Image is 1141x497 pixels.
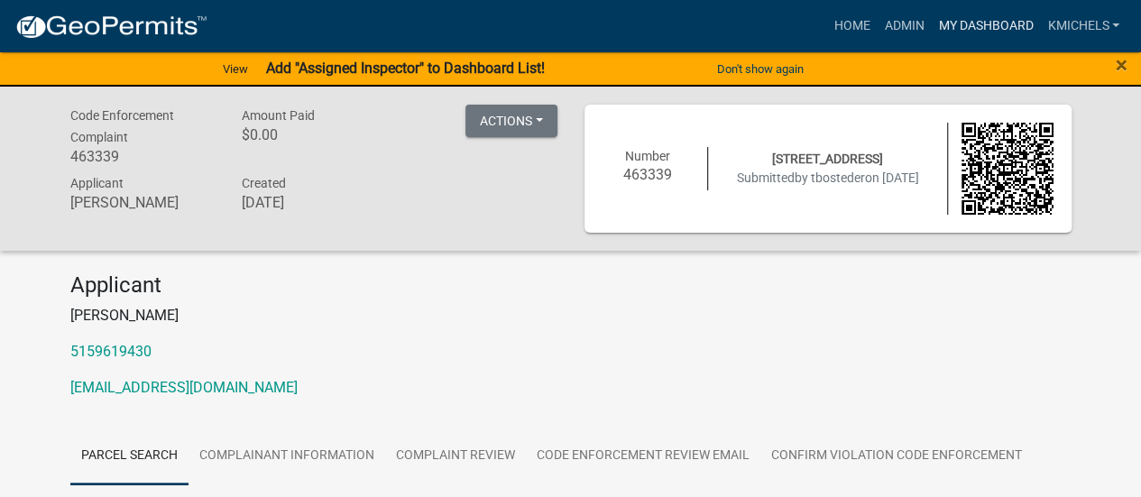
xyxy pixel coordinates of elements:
[241,108,314,123] span: Amount Paid
[70,379,298,396] a: [EMAIL_ADDRESS][DOMAIN_NAME]
[826,9,877,43] a: Home
[877,9,931,43] a: Admin
[70,272,1072,299] h4: Applicant
[737,170,919,185] span: Submitted on [DATE]
[526,428,760,485] a: Code Enforcement Review Email
[1116,52,1127,78] span: ×
[266,60,545,77] strong: Add "Assigned Inspector" to Dashboard List!
[70,194,215,211] h6: [PERSON_NAME]
[241,194,385,211] h6: [DATE]
[772,152,883,166] span: [STREET_ADDRESS]
[962,123,1054,215] img: QR code
[216,54,255,84] a: View
[241,126,385,143] h6: $0.00
[189,428,385,485] a: Complainant Information
[1116,54,1127,76] button: Close
[1040,9,1127,43] a: KMichels
[465,105,557,137] button: Actions
[70,176,124,190] span: Applicant
[931,9,1040,43] a: My Dashboard
[603,166,695,183] h6: 463339
[70,108,174,144] span: Code Enforcement Complaint
[625,149,670,163] span: Number
[70,428,189,485] a: Parcel search
[241,176,285,190] span: Created
[795,170,865,185] span: by tbosteder
[70,305,1072,327] p: [PERSON_NAME]
[710,54,811,84] button: Don't show again
[760,428,1033,485] a: Confirm Violation Code Enforcement
[70,343,152,360] a: 5159619430
[385,428,526,485] a: Complaint Review
[70,148,215,165] h6: 463339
